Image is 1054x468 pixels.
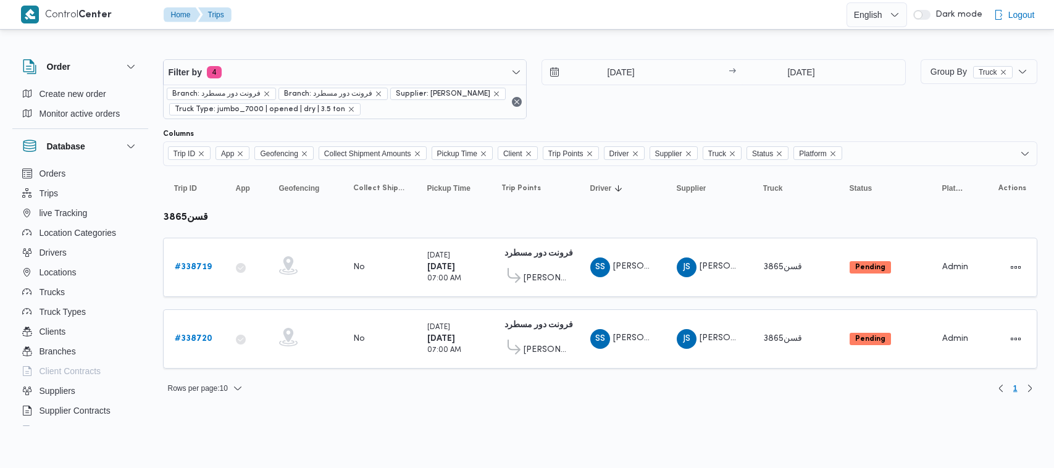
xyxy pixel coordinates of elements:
div: Order [12,84,148,128]
button: Group ByTruckremove selected entity [921,59,1037,84]
b: فرونت دور مسطرد [504,321,573,329]
small: [DATE] [427,324,450,331]
button: Filter by4 active filters [164,60,527,85]
span: Trip ID [168,146,211,160]
b: فرونت دور مسطرد [504,249,573,257]
span: Client [503,147,522,161]
button: Devices [17,420,143,440]
button: Remove Client from selection in this group [525,150,532,157]
button: Status [845,178,925,198]
span: Driver; Sorted in descending order [590,183,612,193]
button: Open list of options [1020,149,1030,159]
span: Supplier [677,183,706,193]
span: SS [595,329,605,349]
button: App [231,178,262,198]
button: remove selected entity [375,90,382,98]
button: Supplier Contracts [17,401,143,420]
span: Platform [799,147,827,161]
input: Press the down key to open a popover containing a calendar. [542,60,682,85]
button: Remove Pickup Time from selection in this group [480,150,487,157]
span: Client [498,146,538,160]
span: Logout [1008,7,1035,22]
span: Client Contracts [40,364,101,378]
button: Remove App from selection in this group [236,150,244,157]
span: Pickup Time [437,147,477,161]
button: Logout [989,2,1040,27]
span: Locations [40,265,77,280]
div: Slah Said Abadalaziam Qasam [590,257,610,277]
small: 07:00 AM [427,347,461,354]
span: Truck Type: jumbo_7000 | opened | dry | 3.5 ton [169,103,361,115]
button: Truck [758,178,832,198]
div: Jmal Sbhai Said Ahmad [677,329,696,349]
div: Jmal Sbhai Said Ahmad [677,257,696,277]
button: remove selected entity [1000,69,1007,76]
span: Create new order [40,86,106,101]
span: Dark mode [931,10,982,20]
span: Group By Truck [931,67,1013,77]
h3: Order [47,59,70,74]
span: Collect Shipment Amounts [324,147,411,161]
button: Drivers [17,243,143,262]
span: Admin [942,335,968,343]
span: Supplier [655,147,682,161]
button: Actions [1006,329,1026,349]
span: Truck [973,66,1013,78]
span: Trip ID [174,183,197,193]
h3: Database [47,139,85,154]
b: # 338719 [175,263,212,271]
button: remove selected entity [263,90,270,98]
button: Clients [17,322,143,341]
span: Actions [998,183,1026,193]
button: Orders [17,164,143,183]
span: Trip Points [543,146,599,160]
span: Supplier: [PERSON_NAME] [396,88,490,99]
span: Branch: فرونت دور مسطرد [284,88,372,99]
button: remove selected entity [348,106,355,113]
button: Trucks [17,282,143,302]
button: Next page [1023,381,1037,396]
span: [PERSON_NAME] الجديدة [524,271,568,286]
span: Monitor active orders [40,106,120,121]
button: Home [164,7,201,22]
span: Branch: فرونت دور مسطرد [167,88,276,100]
img: X8yXhbKr1z7QwAAAABJRU5ErkJggg== [21,6,39,23]
span: App [215,146,249,160]
b: [DATE] [427,263,455,271]
button: Trip ID [169,178,219,198]
button: Create new order [17,84,143,104]
button: Page 1 of 1 [1008,381,1023,396]
button: Monitor active orders [17,104,143,123]
button: Remove Status from selection in this group [776,150,783,157]
button: Locations [17,262,143,282]
span: Collect Shipment Amounts [353,183,405,193]
a: #338720 [175,332,212,346]
span: Pickup Time [432,146,493,160]
span: Platform [942,183,964,193]
button: Remove Truck from selection in this group [729,150,736,157]
div: → [729,68,736,77]
span: قسن3865 [763,263,802,271]
div: No [353,333,365,345]
span: 4 active filters [207,66,222,78]
span: Trips [40,186,59,201]
span: JS [683,257,690,277]
span: Truck [979,67,997,78]
span: Suppliers [40,383,75,398]
button: Geofencing [274,178,336,198]
span: Supplier: جمال صبحي سيد احمد [390,88,506,100]
span: Trip ID [174,147,196,161]
button: Remove Driver from selection in this group [632,150,639,157]
button: Remove Platform from selection in this group [829,150,837,157]
button: Supplier [672,178,746,198]
span: JS [683,329,690,349]
span: SS [595,257,605,277]
span: Filter by [169,65,202,80]
span: App [236,183,250,193]
button: Trips [17,183,143,203]
span: Pending [850,261,891,274]
button: Trips [198,7,232,22]
button: Previous page [993,381,1008,396]
small: 07:00 AM [427,275,461,282]
b: Center [78,10,112,20]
